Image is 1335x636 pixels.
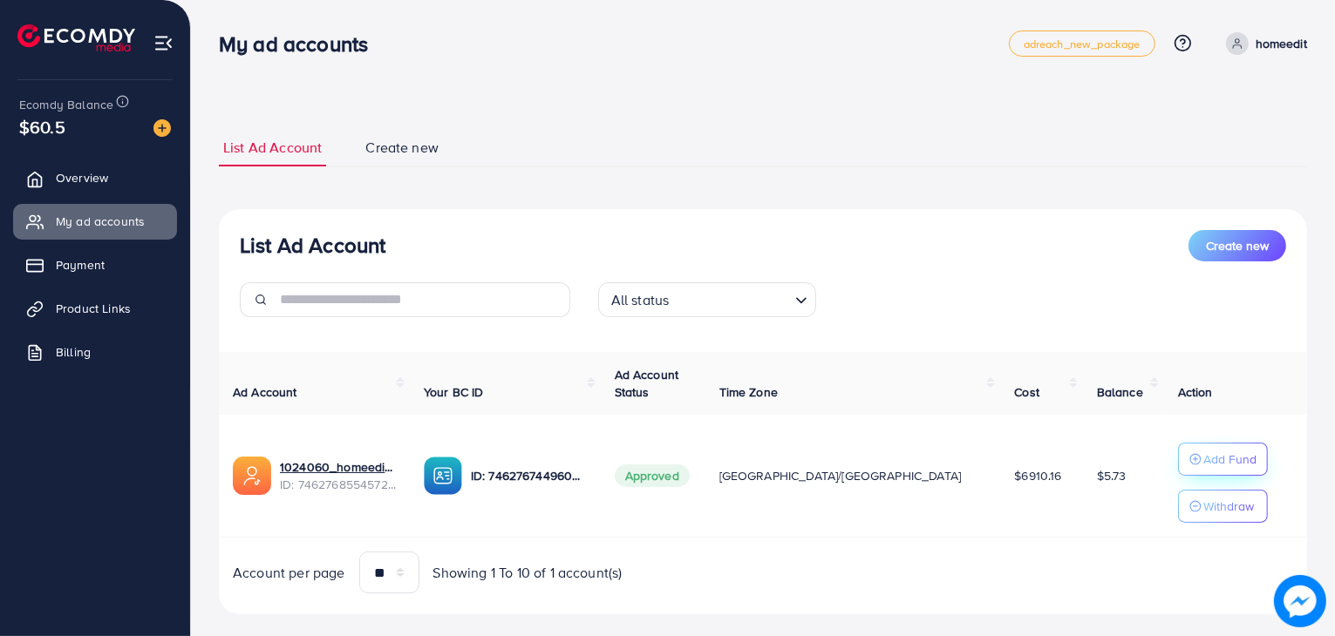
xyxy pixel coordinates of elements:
button: Add Fund [1178,443,1268,476]
span: Action [1178,383,1213,401]
img: ic-ba-acc.ded83a64.svg [424,457,462,495]
a: My ad accounts [13,204,177,239]
img: image [1274,575,1326,627]
span: My ad accounts [56,213,145,230]
span: [GEOGRAPHIC_DATA]/[GEOGRAPHIC_DATA] [719,467,962,484]
div: <span class='underline'>1024060_homeedit7_1737561213516</span></br>7462768554572742672 [280,458,396,494]
h3: List Ad Account [240,233,385,258]
span: Billing [56,343,91,361]
img: image [153,119,171,137]
p: Withdraw [1203,496,1254,517]
span: Create new [365,138,439,158]
span: Overview [56,169,108,186]
span: List Ad Account [223,138,322,158]
a: Billing [13,335,177,369]
button: Create new [1189,230,1286,261]
span: adreach_new_package [1024,38,1141,50]
a: homeedit [1219,32,1307,55]
span: Time Zone [719,383,778,401]
input: Search for option [674,284,787,313]
span: Product Links [56,300,131,317]
span: $5.73 [1097,467,1127,484]
span: Cost [1014,383,1039,401]
img: menu [153,33,174,53]
p: homeedit [1256,33,1307,54]
span: All status [608,288,673,313]
span: Payment [56,256,105,274]
a: Payment [13,247,177,282]
a: 1024060_homeedit7_1737561213516 [280,458,396,476]
button: Withdraw [1178,490,1268,523]
h3: My ad accounts [219,31,382,57]
a: adreach_new_package [1009,30,1155,57]
a: Overview [13,160,177,195]
span: Ecomdy Balance [19,96,113,113]
span: Approved [615,464,690,487]
span: Balance [1097,383,1143,401]
div: Search for option [598,282,816,317]
span: $60.5 [19,114,65,139]
img: logo [17,24,135,51]
a: Product Links [13,291,177,326]
span: Create new [1206,237,1269,254]
span: Showing 1 To 10 of 1 account(s) [433,563,623,583]
img: ic-ads-acc.e4c84228.svg [233,457,271,495]
p: ID: 7462767449604177937 [471,465,587,486]
p: Add Fund [1203,449,1257,470]
span: Account per page [233,563,345,583]
span: Your BC ID [424,383,484,401]
span: ID: 7462768554572742672 [280,476,396,493]
span: Ad Account Status [615,366,679,401]
span: Ad Account [233,383,297,401]
span: $6910.16 [1014,467,1061,484]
